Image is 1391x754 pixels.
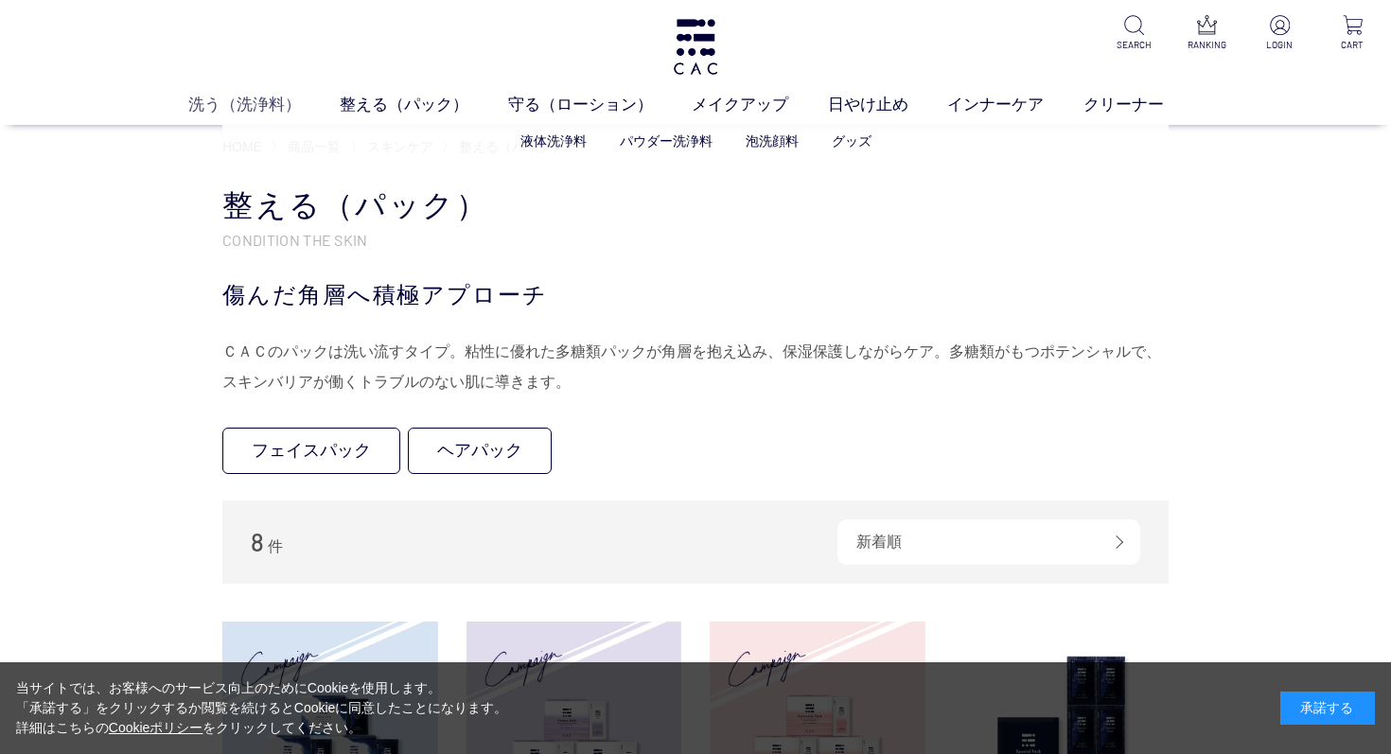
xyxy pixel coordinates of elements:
p: RANKING [1184,38,1230,52]
a: 整える（パック） [340,94,508,117]
a: 守る（ローション） [508,94,693,117]
div: 承諾する [1280,692,1375,725]
div: ＣＡＣのパックは洗い流すタイプ。粘性に優れた多糖類パックが角層を抱え込み、保湿保護しながらケア。多糖類がもつポテンシャルで、スキンバリアが働くトラブルのない肌に導きます。 [222,337,1169,397]
span: 件 [268,538,283,554]
a: CART [1329,15,1376,52]
a: SEARCH [1111,15,1157,52]
div: 新着順 [837,519,1140,565]
a: 液体洗浄料 [520,133,587,149]
p: CART [1329,38,1376,52]
a: パウダー洗浄料 [620,133,713,149]
a: メイクアップ [692,94,828,117]
a: 洗う（洗浄料） [188,94,341,117]
a: フェイスパック [222,428,400,474]
img: logo [671,19,720,75]
a: グッズ [832,133,872,149]
a: Cookieポリシー [109,720,203,735]
a: 日やけ止め [828,94,948,117]
a: 泡洗顔料 [746,133,799,149]
a: クリーナー [1083,94,1204,117]
span: 8 [251,527,264,556]
p: LOGIN [1257,38,1303,52]
p: CONDITION THE SKIN [222,230,1169,250]
h1: 整える（パック） [222,185,1169,226]
a: インナーケア [947,94,1083,117]
a: RANKING [1184,15,1230,52]
a: ヘアパック [408,428,552,474]
div: 当サイトでは、お客様へのサービス向上のためにCookieを使用します。 「承諾する」をクリックするか閲覧を続けるとCookieに同意したことになります。 詳細はこちらの をクリックしてください。 [16,678,508,738]
p: SEARCH [1111,38,1157,52]
div: 傷んだ角層へ積極アプローチ [222,278,1169,312]
a: LOGIN [1257,15,1303,52]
